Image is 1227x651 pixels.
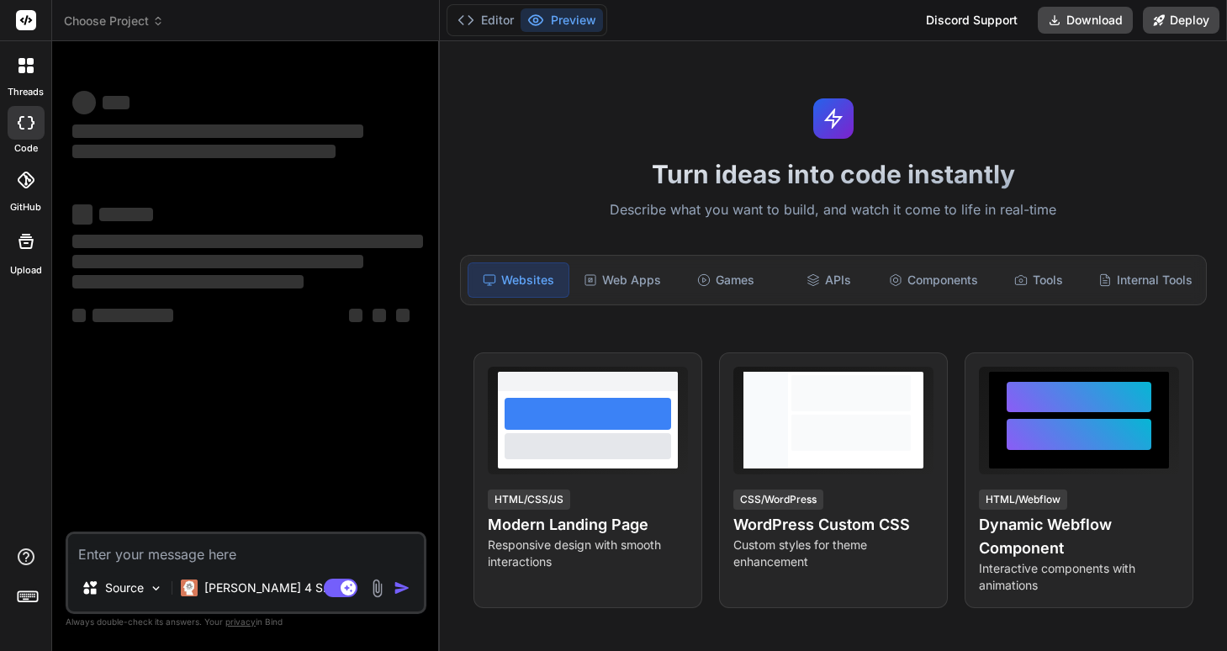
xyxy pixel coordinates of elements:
div: Web Apps [573,262,673,298]
span: ‌ [349,309,362,322]
span: ‌ [72,91,96,114]
button: Preview [521,8,603,32]
span: Choose Project [64,13,164,29]
div: APIs [779,262,879,298]
label: threads [8,85,44,99]
p: [PERSON_NAME] 4 S.. [204,580,330,596]
span: ‌ [72,309,86,322]
span: ‌ [396,309,410,322]
p: Always double-check its answers. Your in Bind [66,614,426,630]
span: ‌ [72,145,336,158]
span: ‌ [93,309,173,322]
span: ‌ [72,124,363,138]
div: HTML/CSS/JS [488,490,570,510]
button: Download [1038,7,1133,34]
span: ‌ [72,204,93,225]
p: Describe what you want to build, and watch it come to life in real-time [450,199,1217,221]
h4: WordPress Custom CSS [733,513,933,537]
h4: Dynamic Webflow Component [979,513,1179,560]
span: ‌ [99,208,153,221]
div: Internal Tools [1092,262,1199,298]
img: Pick Models [149,581,163,595]
label: Upload [10,263,42,278]
div: Discord Support [916,7,1028,34]
p: Custom styles for theme enhancement [733,537,933,570]
span: ‌ [103,96,130,109]
div: Websites [468,262,569,298]
span: ‌ [72,255,363,268]
span: ‌ [72,275,304,288]
label: code [14,141,38,156]
label: GitHub [10,200,41,214]
div: HTML/Webflow [979,490,1067,510]
button: Deploy [1143,7,1219,34]
img: icon [394,580,410,596]
span: privacy [225,617,256,627]
h1: Turn ideas into code instantly [450,159,1217,189]
p: Interactive components with animations [979,560,1179,594]
img: attachment [368,579,387,598]
p: Source [105,580,144,596]
div: Components [882,262,985,298]
div: Tools [988,262,1088,298]
div: Games [676,262,776,298]
h4: Modern Landing Page [488,513,688,537]
span: ‌ [373,309,386,322]
button: Editor [451,8,521,32]
p: Responsive design with smooth interactions [488,537,688,570]
img: Claude 4 Sonnet [181,580,198,596]
div: CSS/WordPress [733,490,823,510]
span: ‌ [72,235,423,248]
